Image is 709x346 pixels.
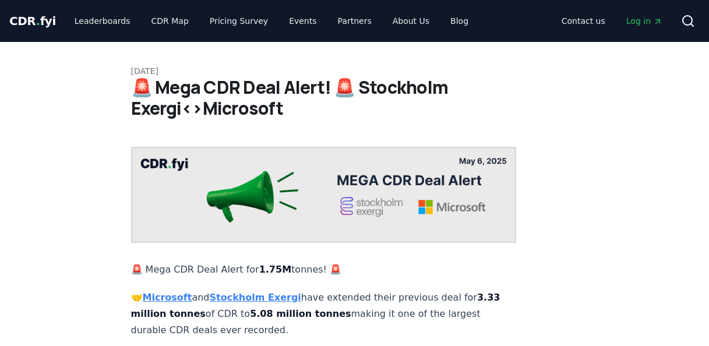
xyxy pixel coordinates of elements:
[617,10,672,31] a: Log in
[259,264,291,275] strong: 1.75M
[626,15,662,27] span: Log in
[9,14,56,28] span: CDR fyi
[329,10,381,31] a: Partners
[552,10,672,31] nav: Main
[143,292,192,303] a: Microsoft
[142,10,198,31] a: CDR Map
[280,10,326,31] a: Events
[210,292,301,303] a: Stockholm Exergi
[131,77,579,119] h1: 🚨 Mega CDR Deal Alert! 🚨 Stockholm Exergi<>Microsoft
[552,10,615,31] a: Contact us
[131,65,579,77] p: [DATE]
[131,262,517,278] p: 🚨 Mega CDR Deal Alert for tonnes! 🚨
[65,10,478,31] nav: Main
[65,10,140,31] a: Leaderboards
[131,147,517,243] img: blog post image
[36,14,40,28] span: .
[250,308,351,319] strong: 5.08 million tonnes
[9,13,56,29] a: CDR.fyi
[383,10,439,31] a: About Us
[200,10,277,31] a: Pricing Survey
[441,10,478,31] a: Blog
[131,289,517,338] p: 🤝 and have extended their previous deal for of CDR to making it one of the largest durable CDR de...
